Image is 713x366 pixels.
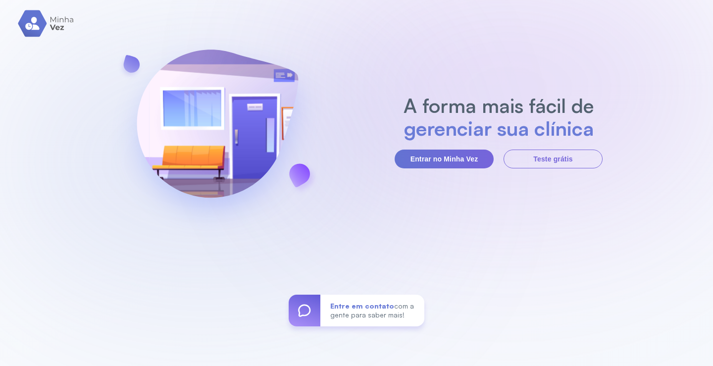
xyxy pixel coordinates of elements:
[18,10,75,37] img: logo.svg
[399,94,599,117] h2: A forma mais fácil de
[504,150,603,168] button: Teste grátis
[399,117,599,140] h2: gerenciar sua clínica
[110,23,324,239] img: banner-login.svg
[330,302,394,310] span: Entre em contato
[320,295,424,326] div: com a gente para saber mais!
[395,150,494,168] button: Entrar no Minha Vez
[289,295,424,326] a: Entre em contatocom a gente para saber mais!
